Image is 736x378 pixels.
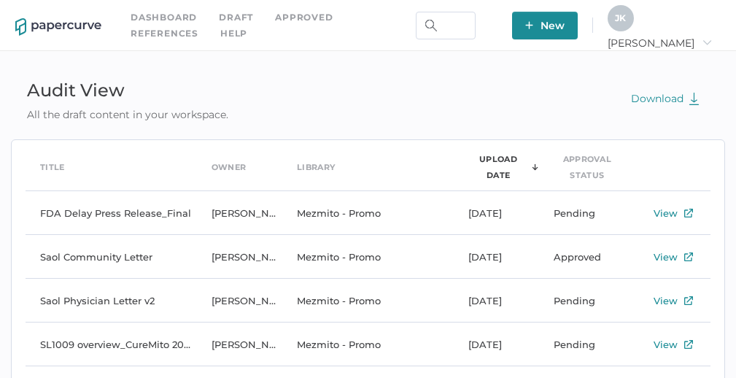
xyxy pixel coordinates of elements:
[539,279,624,323] td: Pending
[11,74,244,107] div: Audit View
[11,107,244,123] div: All the draft content in your workspace.
[702,37,712,47] i: arrow_right
[539,235,624,279] td: Approved
[26,191,197,235] td: FDA Delay Press Release_Final
[197,191,282,235] td: [PERSON_NAME]
[282,279,454,323] td: Mezmito - Promo
[454,279,539,323] td: [DATE]
[684,252,693,261] img: external-link-icon.7ec190a1.svg
[615,12,626,23] span: J K
[684,209,693,217] img: external-link-icon.7ec190a1.svg
[131,9,197,26] a: Dashboard
[40,159,65,175] div: Title
[454,191,539,235] td: [DATE]
[282,323,454,366] td: Mezmito - Promo
[26,279,197,323] td: Saol Physician Letter v2
[684,296,693,305] img: external-link-icon.7ec190a1.svg
[26,323,197,366] td: SL1009 overview_CureMito 2025 congress_for PRC
[539,191,624,235] td: Pending
[212,159,247,175] div: Owner
[689,92,700,105] img: download-green.2f70a7b3.svg
[512,12,578,39] button: New
[197,235,282,279] td: [PERSON_NAME]
[532,163,538,171] img: sorting-arrow-down.c3f0a1d0.svg
[275,9,333,26] a: Approved
[525,21,533,29] img: plus-white.e19ec114.svg
[654,204,678,222] div: View
[26,235,197,279] td: Saol Community Letter
[554,151,620,183] div: Approval Status
[197,279,282,323] td: [PERSON_NAME]
[219,9,253,26] a: Draft
[684,340,693,349] img: external-link-icon.7ec190a1.svg
[616,85,714,112] button: Download
[282,191,454,235] td: Mezmito - Promo
[654,292,678,309] div: View
[539,323,624,366] td: Pending
[454,323,539,366] td: [DATE]
[468,151,528,183] div: Upload Date
[454,235,539,279] td: [DATE]
[654,248,678,266] div: View
[525,12,565,39] span: New
[654,336,678,353] div: View
[15,18,101,36] img: papercurve-logo-colour.7244d18c.svg
[131,26,198,42] a: References
[220,26,247,42] div: help
[416,12,476,39] input: Search Workspace
[282,235,454,279] td: Mezmito - Promo
[608,36,712,50] span: [PERSON_NAME]
[197,323,282,366] td: [PERSON_NAME]
[631,92,700,105] span: Download
[425,20,437,31] img: search.bf03fe8b.svg
[297,159,335,175] div: Library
